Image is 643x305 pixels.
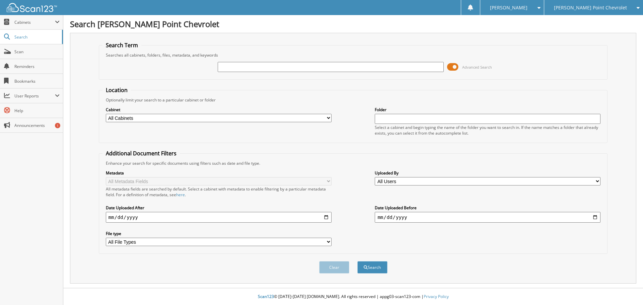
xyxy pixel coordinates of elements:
span: Announcements [14,123,60,128]
span: Advanced Search [462,65,492,70]
a: here [176,192,185,198]
legend: Search Term [102,42,141,49]
div: Optionally limit your search to a particular cabinet or folder [102,97,604,103]
input: start [106,212,332,223]
span: Help [14,108,60,113]
legend: Location [102,86,131,94]
span: [PERSON_NAME] Point Chevrolet [554,6,627,10]
span: Cabinets [14,19,55,25]
label: File type [106,231,332,236]
label: Date Uploaded Before [375,205,600,211]
div: Searches all cabinets, folders, files, metadata, and keywords [102,52,604,58]
button: Clear [319,261,349,274]
span: Reminders [14,64,60,69]
input: end [375,212,600,223]
span: User Reports [14,93,55,99]
span: Bookmarks [14,78,60,84]
legend: Additional Document Filters [102,150,180,157]
img: scan123-logo-white.svg [7,3,57,12]
span: Scan [14,49,60,55]
div: © [DATE]-[DATE] [DOMAIN_NAME]. All rights reserved | appg03-scan123-com | [63,289,643,305]
div: 1 [55,123,60,128]
div: Select a cabinet and begin typing the name of the folder you want to search in. If the name match... [375,125,600,136]
h1: Search [PERSON_NAME] Point Chevrolet [70,18,636,29]
div: Enhance your search for specific documents using filters such as date and file type. [102,160,604,166]
label: Metadata [106,170,332,176]
a: Privacy Policy [424,294,449,299]
div: All metadata fields are searched by default. Select a cabinet with metadata to enable filtering b... [106,186,332,198]
label: Uploaded By [375,170,600,176]
label: Cabinet [106,107,332,112]
span: Search [14,34,59,40]
span: [PERSON_NAME] [490,6,527,10]
span: Scan123 [258,294,274,299]
label: Date Uploaded After [106,205,332,211]
button: Search [357,261,387,274]
label: Folder [375,107,600,112]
